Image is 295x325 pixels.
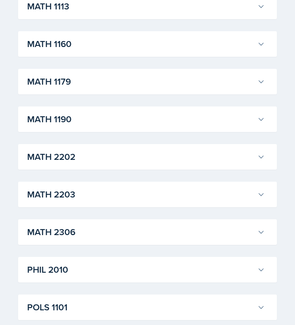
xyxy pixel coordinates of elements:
button: MATH 1190 [26,111,266,128]
h3: MATH 2203 [27,188,254,201]
button: MATH 2306 [26,224,266,240]
button: MATH 1160 [26,36,266,52]
button: MATH 1179 [26,73,266,90]
h3: PHIL 2010 [27,263,254,276]
h3: MATH 2202 [27,150,254,164]
button: POLS 1101 [26,299,266,316]
button: PHIL 2010 [26,261,266,278]
h3: MATH 1160 [27,37,254,51]
h3: MATH 1179 [27,75,254,88]
h3: MATH 2306 [27,225,254,239]
h3: MATH 1190 [27,112,254,126]
h3: POLS 1101 [27,301,254,314]
button: MATH 2203 [26,186,266,203]
button: MATH 2202 [26,149,266,165]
